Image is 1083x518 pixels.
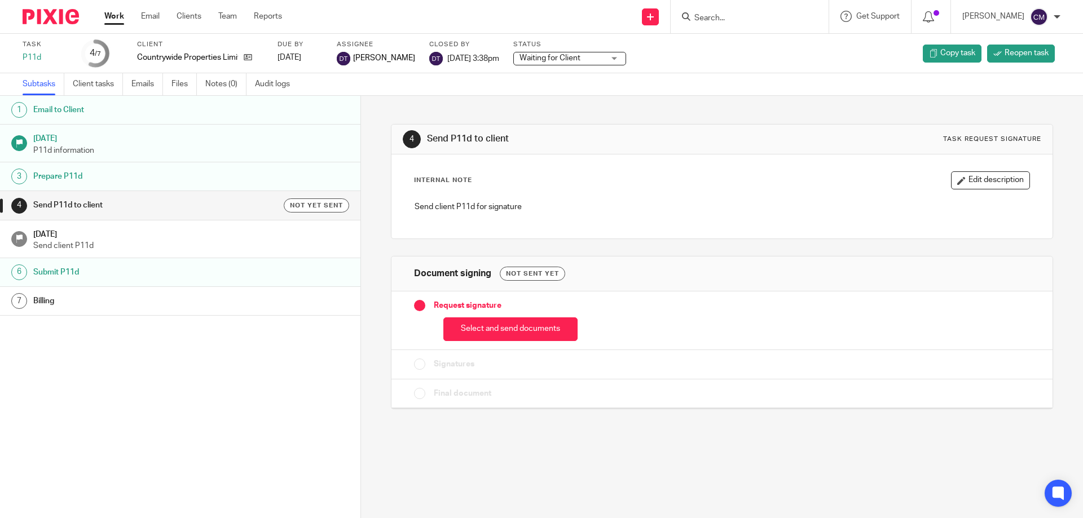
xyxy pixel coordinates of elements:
[434,300,501,311] span: Request signature
[429,52,443,65] img: svg%3E
[943,135,1041,144] div: Task request signature
[403,130,421,148] div: 4
[33,101,244,118] h1: Email to Client
[90,47,101,60] div: 4
[434,388,491,399] span: Final document
[987,45,1055,63] a: Reopen task
[218,11,237,22] a: Team
[33,293,244,309] h1: Billing
[443,317,578,342] button: Select and send documents
[33,240,349,251] p: Send client P11d
[137,40,263,49] label: Client
[254,11,282,22] a: Reports
[137,52,238,63] p: Countrywide Properties Limited
[177,11,201,22] a: Clients
[1030,8,1048,26] img: svg%3E
[693,14,795,24] input: Search
[923,45,981,63] a: Copy task
[337,40,415,49] label: Assignee
[951,171,1030,189] button: Edit description
[131,73,163,95] a: Emails
[856,12,900,20] span: Get Support
[434,358,474,370] span: Signatures
[33,168,244,185] h1: Prepare P11d
[11,264,27,280] div: 6
[447,54,499,62] span: [DATE] 3:38pm
[11,293,27,309] div: 7
[95,51,101,57] small: /7
[429,40,499,49] label: Closed by
[205,73,246,95] a: Notes (0)
[415,201,1029,212] p: Send client P11d for signature
[337,52,350,65] img: svg%3E
[414,268,491,280] h1: Document signing
[962,11,1024,22] p: [PERSON_NAME]
[104,11,124,22] a: Work
[427,133,746,145] h1: Send P11d to client
[11,169,27,184] div: 3
[33,145,349,156] p: P11d information
[278,52,323,63] div: [DATE]
[500,267,565,281] div: Not sent yet
[940,47,975,59] span: Copy task
[278,40,323,49] label: Due by
[255,73,298,95] a: Audit logs
[23,40,68,49] label: Task
[33,197,244,214] h1: Send P11d to client
[1005,47,1049,59] span: Reopen task
[290,201,343,210] span: Not yet sent
[33,264,244,281] h1: Submit P11d
[23,73,64,95] a: Subtasks
[33,130,349,144] h1: [DATE]
[414,176,472,185] p: Internal Note
[23,9,79,24] img: Pixie
[11,198,27,214] div: 4
[520,54,580,62] span: Waiting for Client
[171,73,197,95] a: Files
[11,102,27,118] div: 1
[23,52,68,63] div: P11d
[353,52,415,64] span: [PERSON_NAME]
[513,40,626,49] label: Status
[141,11,160,22] a: Email
[33,226,349,240] h1: [DATE]
[73,73,123,95] a: Client tasks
